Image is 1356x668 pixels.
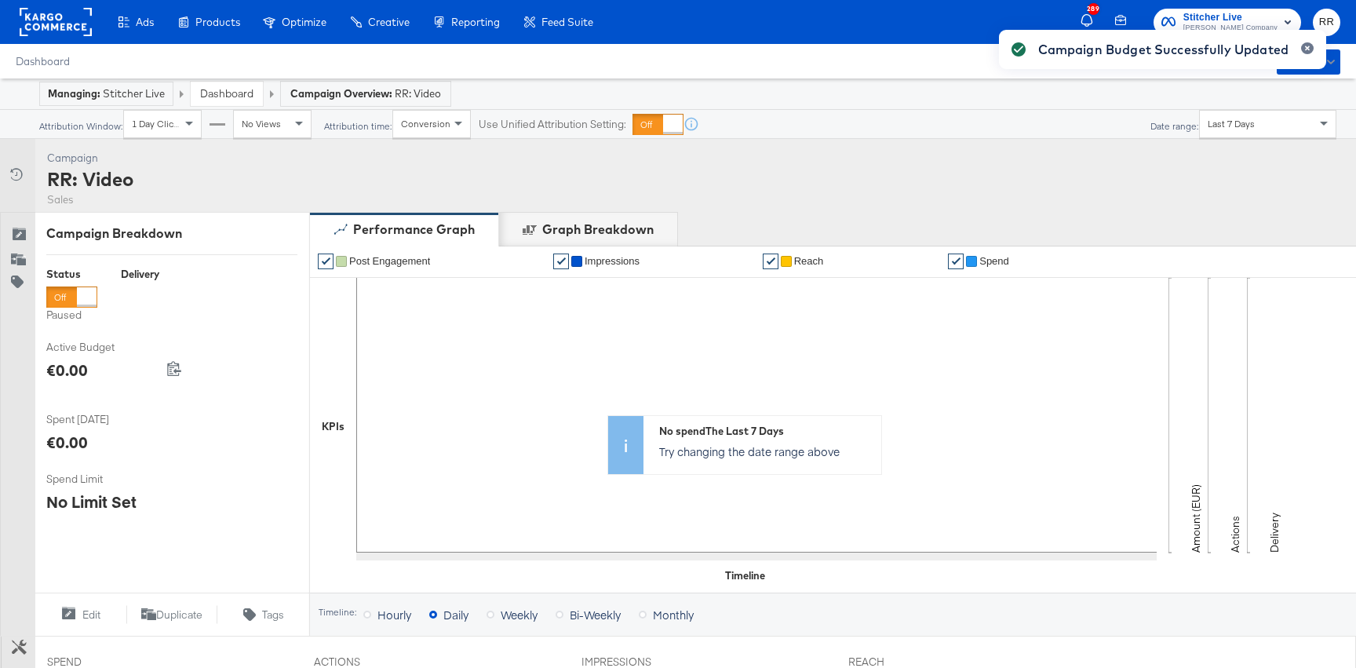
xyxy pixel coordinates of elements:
[47,192,133,207] div: Sales
[763,254,778,269] a: ✔
[195,16,240,28] span: Products
[47,151,133,166] div: Campaign
[282,16,326,28] span: Optimize
[1313,9,1340,36] button: RR
[451,16,500,28] span: Reporting
[377,607,411,622] span: Hourly
[542,221,654,239] div: Graph Breakdown
[553,254,569,269] a: ✔
[659,424,873,439] div: No spend The Last 7 Days
[794,255,824,267] span: Reach
[121,267,159,282] div: Delivery
[46,340,164,355] span: Active Budget
[290,87,392,100] strong: Campaign Overview:
[200,86,253,100] a: Dashboard
[395,86,441,101] span: RR: Video
[353,221,475,239] div: Performance Graph
[948,254,964,269] a: ✔
[1078,7,1105,38] button: 289
[585,255,640,267] span: Impressions
[541,16,593,28] span: Feed Suite
[35,605,126,624] button: Edit
[126,605,218,624] button: Duplicate
[653,607,694,622] span: Monthly
[1154,9,1301,36] button: Stitcher Live[PERSON_NAME] Company
[349,255,430,267] span: Post Engagement
[1038,40,1289,59] div: Campaign Budget Successfully Updated
[401,118,450,130] span: Conversion
[48,87,100,100] strong: Managing:
[1183,9,1278,26] span: Stitcher Live
[46,412,164,427] span: Spent [DATE]
[136,16,154,28] span: Ads
[46,224,297,243] div: Campaign Breakdown
[46,431,88,454] div: €0.00
[501,607,538,622] span: Weekly
[318,607,357,618] div: Timeline:
[46,267,97,282] div: Status
[479,117,626,132] label: Use Unified Attribution Setting:
[318,254,334,269] a: ✔
[242,118,281,130] span: No Views
[217,605,309,624] button: Tags
[368,16,410,28] span: Creative
[48,86,165,101] div: Stitcher Live
[1088,3,1099,15] div: 289
[82,608,100,622] span: Edit
[443,607,468,622] span: Daily
[38,121,123,132] div: Attribution Window:
[46,472,164,487] span: Spend Limit
[46,359,88,381] div: €0.00
[47,166,133,192] div: RR: Video
[1319,13,1334,31] span: RR
[323,121,392,132] div: Attribution time:
[156,608,202,622] span: Duplicate
[262,608,284,622] span: Tags
[570,607,621,622] span: Bi-Weekly
[46,308,97,323] label: Paused
[659,444,873,459] p: Try changing the date range above
[46,491,137,513] div: No Limit Set
[16,55,70,68] a: Dashboard
[132,118,183,130] span: 1 Day Clicks
[979,255,1009,267] span: Spend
